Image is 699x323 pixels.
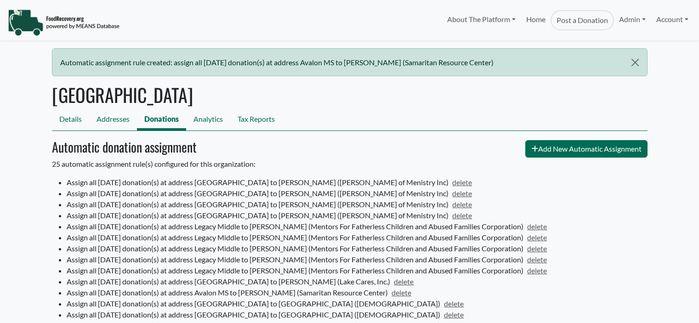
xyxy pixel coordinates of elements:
[521,10,550,30] a: Home
[67,232,648,243] li: Assign all [DATE] donation(s) at address Legacy Middle to [PERSON_NAME] (Mentors For Fatherless C...
[186,110,230,130] a: Analytics
[440,299,464,308] a: delete
[523,266,547,275] a: delete
[449,178,472,187] a: delete
[614,10,651,28] a: Admin
[523,244,547,253] a: delete
[449,200,472,209] a: delete
[52,139,197,155] h3: Automatic donation assignment
[67,210,648,221] li: Assign all [DATE] donation(s) at address [GEOGRAPHIC_DATA] to [PERSON_NAME] ([PERSON_NAME] of Men...
[8,9,119,36] img: NavigationLogo_FoodRecovery-91c16205cd0af1ed486a0f1a7774a6544ea792ac00100771e7dd3ec7c0e58e41.png
[449,189,472,198] a: delete
[67,243,648,254] li: Assign all [DATE] donation(s) at address Legacy Middle to [PERSON_NAME] (Mentors For Fatherless C...
[449,211,472,220] a: delete
[52,110,89,130] a: Details
[523,255,547,264] a: delete
[523,222,547,231] a: delete
[67,254,648,265] li: Assign all [DATE] donation(s) at address Legacy Middle to [PERSON_NAME] (Mentors For Fatherless C...
[67,199,648,210] li: Assign all [DATE] donation(s) at address [GEOGRAPHIC_DATA] to [PERSON_NAME] ([PERSON_NAME] of Men...
[67,309,648,320] li: Assign all [DATE] donation(s) at address [GEOGRAPHIC_DATA] to [GEOGRAPHIC_DATA] ([DEMOGRAPHIC_DATA])
[137,110,186,130] a: Donations
[52,48,648,76] div: Automatic assignment rule created: assign all [DATE] donation(s) at address Avalon MS to [PERSON_...
[523,233,547,242] a: delete
[89,110,137,130] a: Addresses
[67,188,648,199] li: Assign all [DATE] donation(s) at address [GEOGRAPHIC_DATA] to [PERSON_NAME] ([PERSON_NAME] of Men...
[67,177,648,188] li: Assign all [DATE] donation(s) at address [GEOGRAPHIC_DATA] to [PERSON_NAME] ([PERSON_NAME] of Men...
[52,159,648,170] p: 25 automatic assignment rule(s) configured for this organization:
[623,49,647,76] button: Close
[390,277,414,286] a: delete
[440,310,464,319] a: delete
[230,110,282,130] a: Tax Reports
[551,10,614,30] a: Post a Donation
[67,265,648,276] li: Assign all [DATE] donation(s) at address Legacy Middle to [PERSON_NAME] (Mentors For Fatherless C...
[388,288,412,297] a: delete
[67,221,648,232] li: Assign all [DATE] donation(s) at address Legacy Middle to [PERSON_NAME] (Mentors For Fatherless C...
[525,140,648,158] a: Add New Automatic Assignment
[651,10,693,28] a: Account
[67,276,648,287] li: Assign all [DATE] donation(s) at address [GEOGRAPHIC_DATA] to [PERSON_NAME] (Lake Cares, Inc.)
[52,84,648,106] h1: [GEOGRAPHIC_DATA]
[442,10,521,28] a: About The Platform
[67,298,648,309] li: Assign all [DATE] donation(s) at address [GEOGRAPHIC_DATA] to [GEOGRAPHIC_DATA] ([DEMOGRAPHIC_DATA])
[67,287,648,298] li: Assign all [DATE] donation(s) at address Avalon MS to [PERSON_NAME] (Samaritan Resource Center)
